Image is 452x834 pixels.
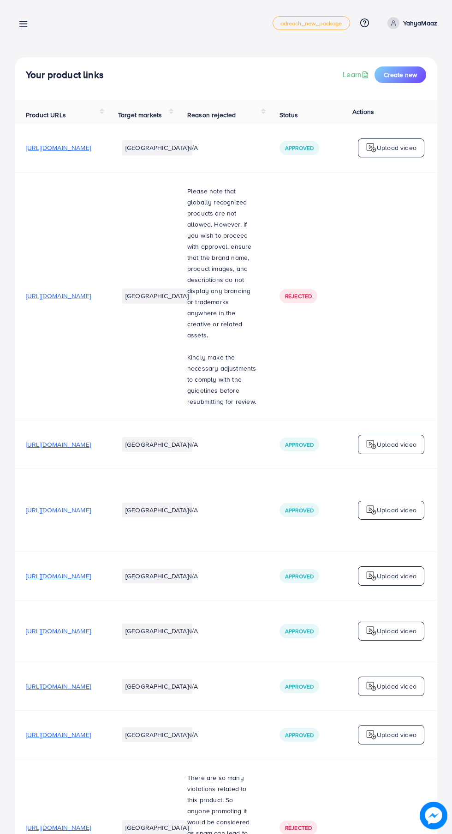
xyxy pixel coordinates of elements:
[122,569,192,583] li: [GEOGRAPHIC_DATA]
[187,626,198,636] span: N/A
[366,142,377,153] img: logo
[366,439,377,450] img: logo
[26,626,91,636] span: [URL][DOMAIN_NAME]
[285,292,312,300] span: Rejected
[366,504,377,516] img: logo
[285,627,314,635] span: Approved
[285,572,314,580] span: Approved
[26,440,91,449] span: [URL][DOMAIN_NAME]
[273,16,350,30] a: adreach_new_package
[420,802,447,829] img: image
[187,505,198,515] span: N/A
[377,625,416,636] p: Upload video
[187,571,198,581] span: N/A
[26,682,91,691] span: [URL][DOMAIN_NAME]
[285,144,314,152] span: Approved
[26,505,91,515] span: [URL][DOMAIN_NAME]
[26,730,91,739] span: [URL][DOMAIN_NAME]
[384,17,437,29] a: YahyaMaaz
[26,110,66,120] span: Product URLs
[122,288,192,303] li: [GEOGRAPHIC_DATA]
[26,291,91,300] span: [URL][DOMAIN_NAME]
[280,110,298,120] span: Status
[280,20,342,26] span: adreach_new_package
[26,69,104,81] h4: Your product links
[366,681,377,692] img: logo
[377,729,416,740] p: Upload video
[377,142,416,153] p: Upload video
[187,440,198,449] span: N/A
[285,441,314,449] span: Approved
[403,18,437,29] p: YahyaMaaz
[26,823,91,832] span: [URL][DOMAIN_NAME]
[377,681,416,692] p: Upload video
[122,624,192,638] li: [GEOGRAPHIC_DATA]
[366,729,377,740] img: logo
[26,143,91,152] span: [URL][DOMAIN_NAME]
[343,69,371,80] a: Learn
[366,625,377,636] img: logo
[118,110,162,120] span: Target markets
[377,504,416,516] p: Upload video
[285,683,314,690] span: Approved
[187,143,198,152] span: N/A
[122,140,192,155] li: [GEOGRAPHIC_DATA]
[187,682,198,691] span: N/A
[122,727,192,742] li: [GEOGRAPHIC_DATA]
[352,107,374,116] span: Actions
[285,731,314,739] span: Approved
[375,66,426,83] button: Create new
[122,503,192,517] li: [GEOGRAPHIC_DATA]
[366,570,377,582] img: logo
[26,571,91,581] span: [URL][DOMAIN_NAME]
[285,824,312,832] span: Rejected
[187,110,236,120] span: Reason rejected
[122,437,192,452] li: [GEOGRAPHIC_DATA]
[187,186,257,341] p: Please note that globally recognized products are not allowed. However, if you wish to proceed wi...
[285,506,314,514] span: Approved
[377,570,416,582] p: Upload video
[122,679,192,694] li: [GEOGRAPHIC_DATA]
[187,352,257,407] p: Kindly make the necessary adjustments to comply with the guidelines before resubmitting for review.
[377,439,416,450] p: Upload video
[384,70,417,79] span: Create new
[187,730,198,739] span: N/A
